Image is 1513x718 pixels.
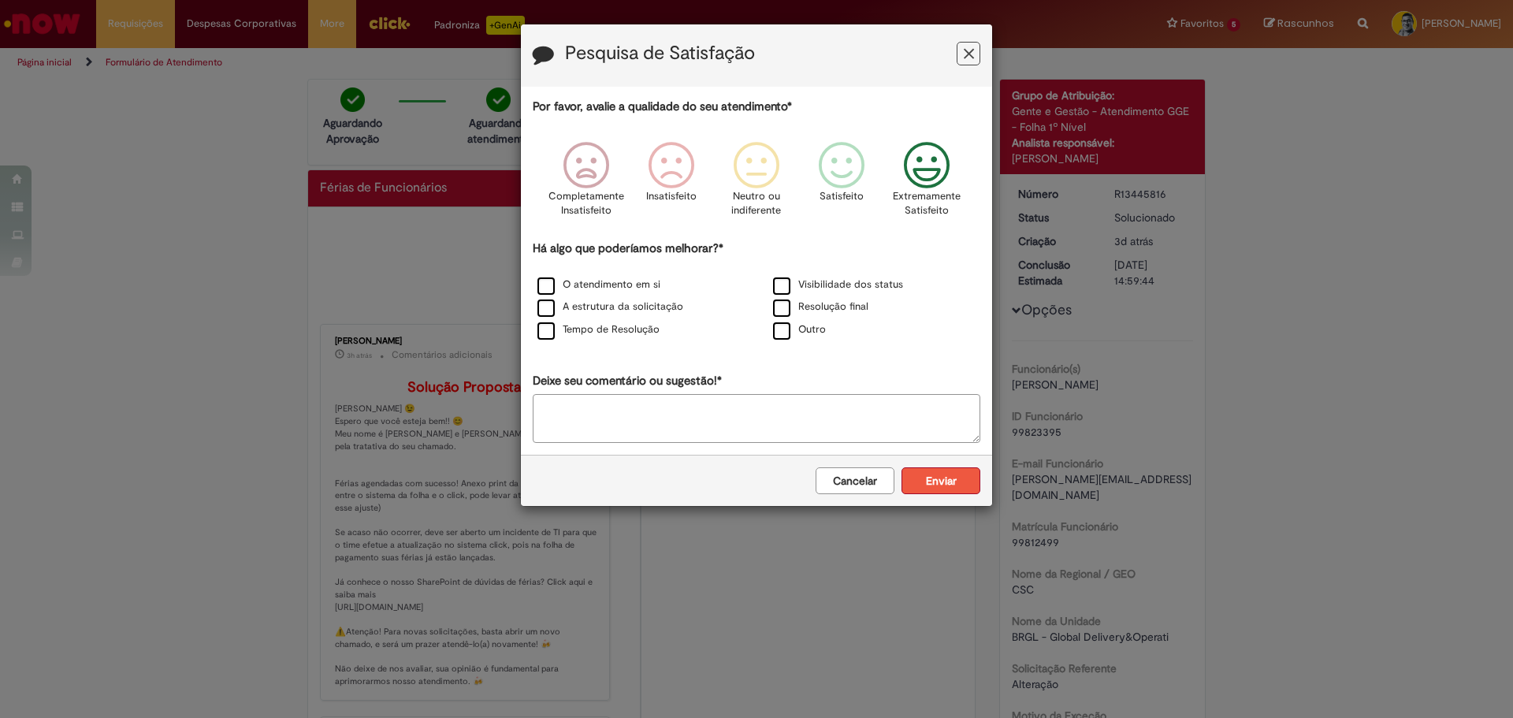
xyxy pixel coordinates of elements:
button: Enviar [901,467,980,494]
p: Insatisfeito [646,189,697,204]
div: Extremamente Satisfeito [887,130,967,238]
p: Satisfeito [820,189,864,204]
label: O atendimento em si [537,277,660,292]
label: Pesquisa de Satisfação [565,43,755,64]
div: Satisfeito [801,130,882,238]
label: Visibilidade dos status [773,277,903,292]
button: Cancelar [816,467,894,494]
label: Resolução final [773,299,868,314]
label: A estrutura da solicitação [537,299,683,314]
label: Por favor, avalie a qualidade do seu atendimento* [533,99,792,115]
label: Tempo de Resolução [537,322,660,337]
p: Extremamente Satisfeito [893,189,961,218]
p: Neutro ou indiferente [728,189,785,218]
div: Completamente Insatisfeito [545,130,626,238]
div: Há algo que poderíamos melhorar?* [533,240,980,342]
div: Insatisfeito [631,130,712,238]
div: Neutro ou indiferente [716,130,797,238]
label: Deixe seu comentário ou sugestão!* [533,373,722,389]
p: Completamente Insatisfeito [548,189,624,218]
label: Outro [773,322,826,337]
